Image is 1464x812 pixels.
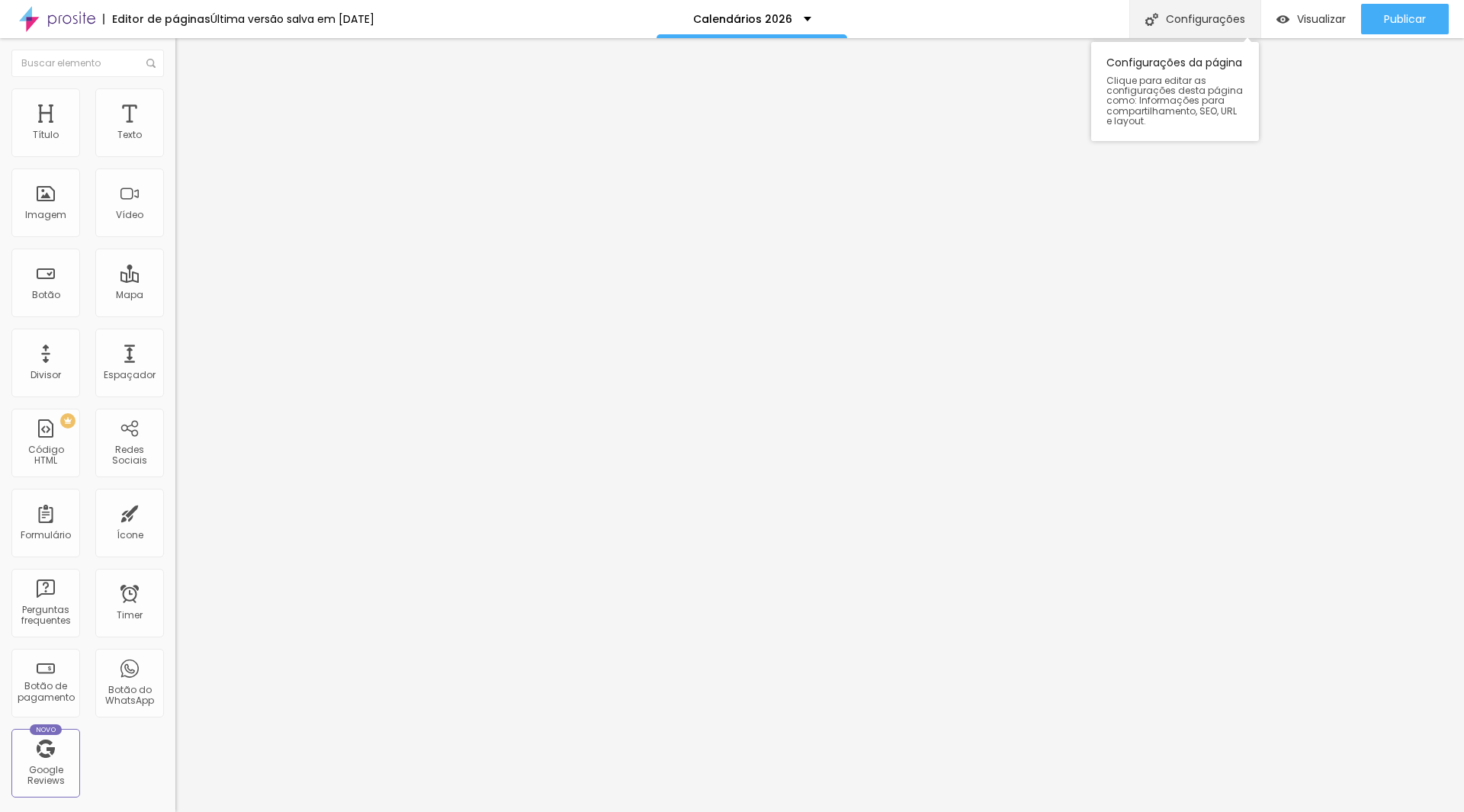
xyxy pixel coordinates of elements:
button: Publicar [1361,4,1449,34]
div: Botão do WhatsApp [99,685,159,707]
img: view-1.svg [1276,13,1289,26]
div: Vídeo [116,210,143,220]
span: Publicar [1384,13,1426,25]
div: Botão de pagamento [15,681,75,703]
span: Clique para editar as configurações desta página como: Informações para compartilhamento, SEO, UR... [1106,75,1244,126]
div: Mapa [116,290,143,300]
div: Botão [32,290,60,300]
div: Código HTML [15,445,75,467]
div: Título [33,130,59,140]
div: Editor de páginas [103,14,210,24]
div: Texto [117,130,142,140]
div: Divisor [30,370,61,380]
input: Buscar elemento [11,50,164,77]
p: Calendários 2026 [693,14,792,24]
div: Google Reviews [15,765,75,787]
div: Última versão salva em [DATE] [210,14,374,24]
div: Novo [30,724,63,735]
div: Ícone [117,530,143,541]
img: Icone [1145,13,1158,26]
div: Redes Sociais [99,445,159,467]
div: Timer [117,610,143,621]
div: Configurações da página [1091,42,1259,141]
div: Espaçador [104,370,156,380]
img: Icone [146,59,156,68]
div: Formulário [21,530,71,541]
span: Visualizar [1297,13,1346,25]
button: Visualizar [1261,4,1361,34]
div: Imagem [25,210,66,220]
div: Perguntas frequentes [15,605,75,627]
